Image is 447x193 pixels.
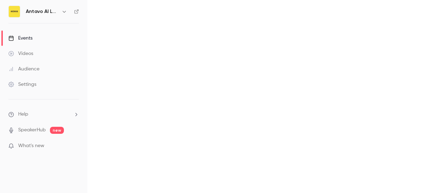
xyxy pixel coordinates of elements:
[8,50,33,57] div: Videos
[8,81,36,88] div: Settings
[26,8,59,15] h6: Antavo AI Loyalty Cloud
[8,111,79,118] li: help-dropdown-opener
[18,126,46,134] a: SpeakerHub
[18,142,44,150] span: What's new
[9,6,20,17] img: Antavo AI Loyalty Cloud
[8,66,39,73] div: Audience
[50,127,64,134] span: new
[18,111,28,118] span: Help
[8,35,32,42] div: Events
